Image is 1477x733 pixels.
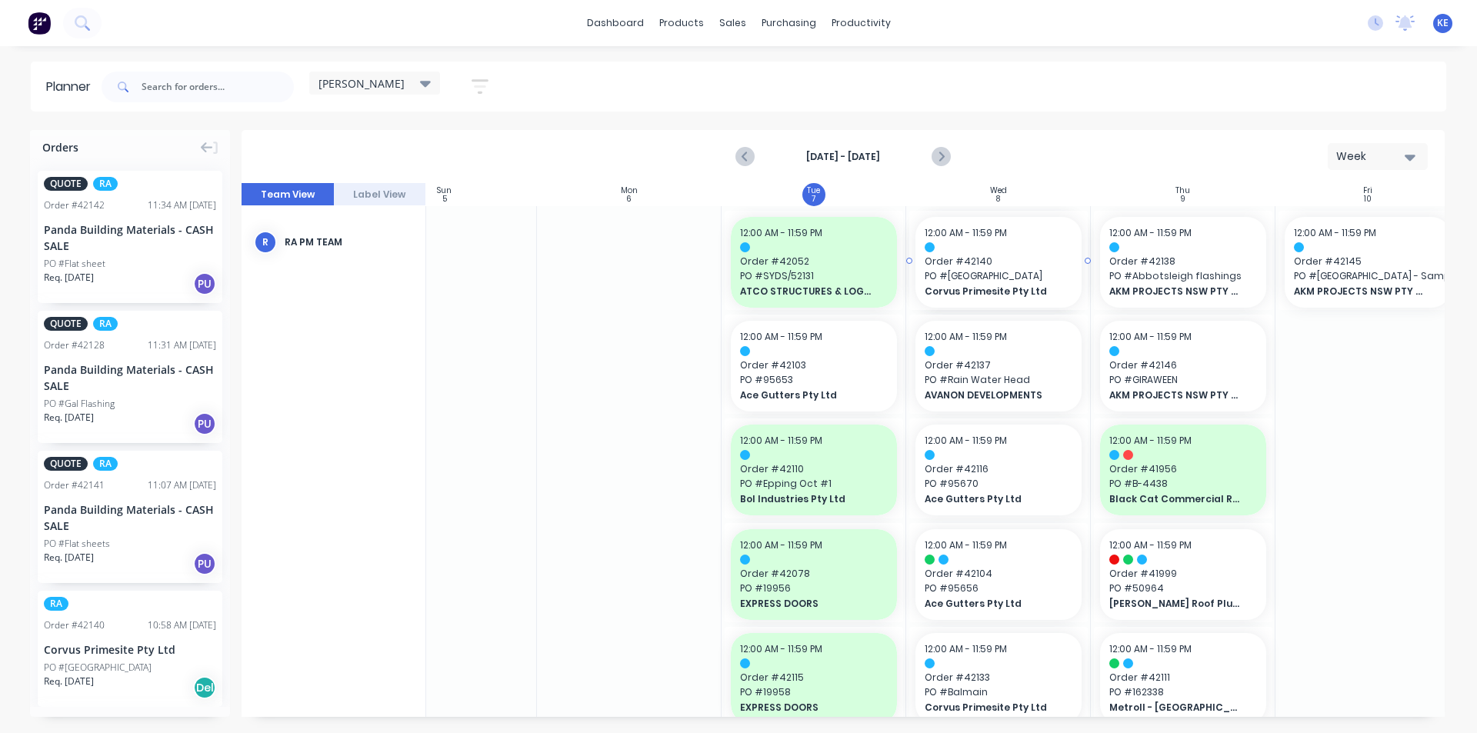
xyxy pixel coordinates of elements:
div: PO #Flat sheet [44,257,105,271]
div: 9 [1181,195,1185,203]
div: Planner [46,78,98,96]
div: PO #Flat sheets [44,537,110,551]
span: Req. [DATE] [44,411,94,425]
div: productivity [824,12,899,35]
div: Mon [621,186,638,195]
div: Sun [437,186,452,195]
a: dashboard [579,12,652,35]
div: Panda Building Materials - CASH SALE [44,362,216,394]
div: Week [1336,148,1407,165]
strong: [DATE] - [DATE] [766,150,920,164]
div: Order # 42142 [44,198,105,212]
span: RA [93,457,118,471]
div: PO #Gal Flashing [44,397,115,411]
span: QUOTE [44,457,88,471]
div: RA PM Team [285,235,413,249]
div: R [254,231,277,254]
div: 11:07 AM [DATE] [148,478,216,492]
div: Panda Building Materials - CASH SALE [44,222,216,254]
span: Req. [DATE] [44,271,94,285]
div: PU [193,272,216,295]
img: Factory [28,12,51,35]
div: Order # 42140 [44,618,105,632]
span: [PERSON_NAME] [318,75,405,92]
div: 10:58 AM [DATE] [148,618,216,632]
div: Panda Building Materials - CASH SALE [44,501,216,534]
button: Label View [334,183,426,206]
button: Team View [242,183,334,206]
div: Corvus Primesite Pty Ltd [44,641,216,658]
div: Tue [807,186,820,195]
span: KE [1437,16,1449,30]
div: Order # 42128 [44,338,105,352]
div: Wed [990,186,1007,195]
div: purchasing [754,12,824,35]
input: Search for orders... [142,72,294,102]
div: sales [712,12,754,35]
span: RA [44,597,68,611]
span: RA [93,317,118,331]
div: 6 [626,195,632,203]
div: 7 [812,195,815,203]
span: Req. [DATE] [44,675,94,688]
span: Req. [DATE] [44,551,94,565]
span: QUOTE [44,177,88,191]
span: Orders [42,139,78,155]
span: QUOTE [44,317,88,331]
div: 10 [1364,195,1372,203]
div: 8 [996,195,1000,203]
div: 5 [442,195,447,203]
div: Fri [1363,186,1372,195]
div: products [652,12,712,35]
button: Week [1328,143,1428,170]
div: PU [193,552,216,575]
div: Thu [1175,186,1190,195]
div: Del [193,676,216,699]
div: PO #[GEOGRAPHIC_DATA] [44,661,152,675]
span: RA [93,177,118,191]
div: Order # 42141 [44,478,105,492]
div: 11:34 AM [DATE] [148,198,216,212]
div: PU [193,412,216,435]
div: 11:31 AM [DATE] [148,338,216,352]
